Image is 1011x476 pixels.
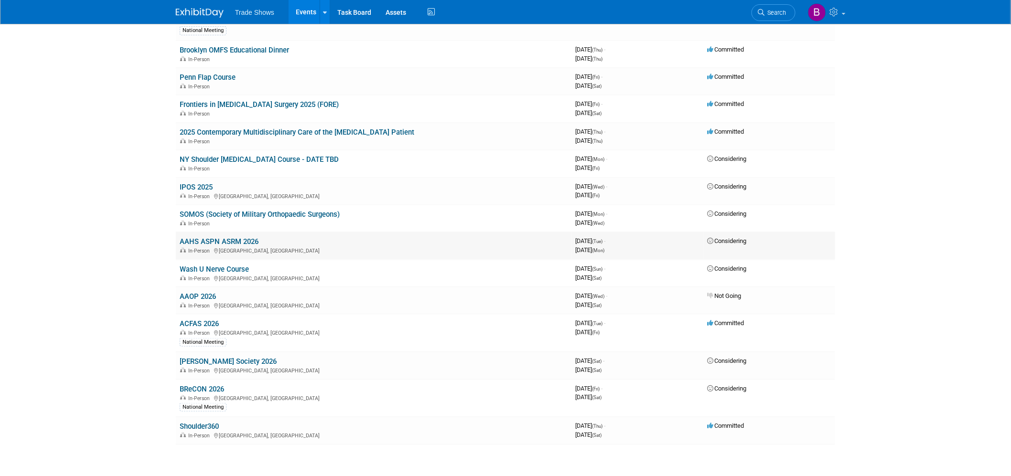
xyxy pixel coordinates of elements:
[180,221,186,225] img: In-Person Event
[752,4,796,21] a: Search
[606,292,607,299] span: -
[592,74,600,80] span: (Fri)
[575,155,607,162] span: [DATE]
[592,321,602,326] span: (Tue)
[188,193,213,200] span: In-Person
[575,219,604,226] span: [DATE]
[180,403,226,412] div: National Meeting
[188,138,213,145] span: In-Person
[707,100,744,107] span: Committed
[606,155,607,162] span: -
[575,431,602,438] span: [DATE]
[707,73,744,80] span: Committed
[707,210,746,217] span: Considering
[180,111,186,116] img: In-Person Event
[180,237,258,246] a: AAHS ASPN ASRM 2026
[592,56,602,62] span: (Thu)
[180,100,339,109] a: Frontiers in [MEDICAL_DATA] Surgery 2025 (FORE)
[592,395,602,400] span: (Sat)
[604,319,605,327] span: -
[575,366,602,373] span: [DATE]
[575,82,602,89] span: [DATE]
[180,26,226,35] div: National Meeting
[180,385,224,393] a: BReCON 2026
[604,237,605,244] span: -
[575,164,600,171] span: [DATE]
[592,102,600,107] span: (Fri)
[188,395,213,402] span: In-Person
[180,366,568,374] div: [GEOGRAPHIC_DATA], [GEOGRAPHIC_DATA]
[188,368,213,374] span: In-Person
[707,319,744,327] span: Committed
[575,73,602,80] span: [DATE]
[575,393,602,401] span: [DATE]
[575,319,605,327] span: [DATE]
[180,292,216,301] a: AAOP 2026
[604,128,605,135] span: -
[180,73,236,82] a: Penn Flap Course
[180,422,219,431] a: Shoulder360
[180,248,186,253] img: In-Person Event
[176,8,224,18] img: ExhibitDay
[601,100,602,107] span: -
[575,210,607,217] span: [DATE]
[180,56,186,61] img: In-Person Event
[180,166,186,170] img: In-Person Event
[592,368,602,373] span: (Sat)
[707,237,746,244] span: Considering
[180,138,186,143] img: In-Person Event
[188,84,213,90] span: In-Person
[601,385,602,392] span: -
[575,301,602,308] span: [DATE]
[604,422,605,429] span: -
[604,46,605,53] span: -
[592,166,600,171] span: (Fri)
[188,56,213,63] span: In-Person
[575,292,607,299] span: [DATE]
[575,328,600,336] span: [DATE]
[188,248,213,254] span: In-Person
[180,301,568,309] div: [GEOGRAPHIC_DATA], [GEOGRAPHIC_DATA]
[180,275,186,280] img: In-Person Event
[180,394,568,402] div: [GEOGRAPHIC_DATA], [GEOGRAPHIC_DATA]
[707,155,746,162] span: Considering
[707,357,746,364] span: Considering
[601,73,602,80] span: -
[180,265,249,274] a: Wash U Nerve Course
[235,9,274,16] span: Trade Shows
[575,191,600,199] span: [DATE]
[180,431,568,439] div: [GEOGRAPHIC_DATA], [GEOGRAPHIC_DATA]
[575,246,604,254] span: [DATE]
[707,183,746,190] span: Considering
[180,319,219,328] a: ACFAS 2026
[707,265,746,272] span: Considering
[592,221,604,226] span: (Wed)
[180,155,339,164] a: NY Shoulder [MEDICAL_DATA] Course - DATE TBD
[575,385,602,392] span: [DATE]
[592,157,604,162] span: (Mon)
[180,183,213,191] a: IPOS 2025
[592,359,602,364] span: (Sat)
[575,109,602,116] span: [DATE]
[604,265,605,272] span: -
[592,423,602,429] span: (Thu)
[188,330,213,336] span: In-Person
[575,137,602,144] span: [DATE]
[592,386,600,391] span: (Fri)
[188,433,213,439] span: In-Person
[575,274,602,281] span: [DATE]
[180,338,226,347] div: National Meeting
[592,303,602,308] span: (Sat)
[188,303,213,309] span: In-Person
[575,100,602,107] span: [DATE]
[592,212,604,217] span: (Mon)
[180,274,568,282] div: [GEOGRAPHIC_DATA], [GEOGRAPHIC_DATA]
[180,246,568,254] div: [GEOGRAPHIC_DATA], [GEOGRAPHIC_DATA]
[592,294,604,299] span: (Wed)
[188,221,213,227] span: In-Person
[575,55,602,62] span: [DATE]
[575,128,605,135] span: [DATE]
[592,266,602,272] span: (Sun)
[180,192,568,200] div: [GEOGRAPHIC_DATA], [GEOGRAPHIC_DATA]
[764,9,786,16] span: Search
